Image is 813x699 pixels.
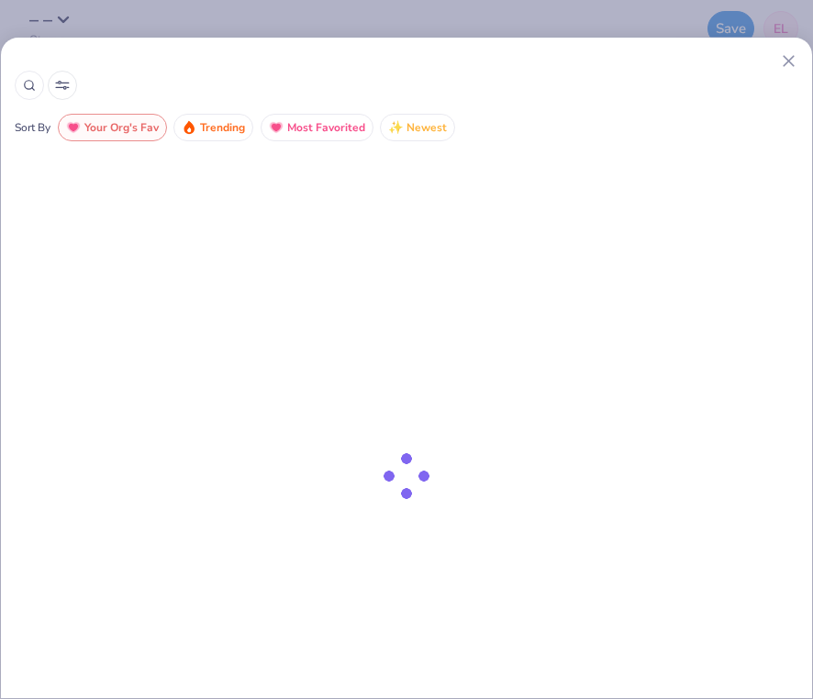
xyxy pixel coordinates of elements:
[58,114,167,141] button: Your Org's Fav
[48,71,77,100] button: Sort Popup Button
[200,117,245,139] span: Trending
[380,114,455,141] button: Newest
[261,114,373,141] button: Most Favorited
[406,117,447,139] span: Newest
[182,120,196,135] img: trending.gif
[66,120,81,135] img: most_fav.gif
[84,117,159,139] span: Your Org's Fav
[15,119,50,136] div: Sort By
[287,117,365,139] span: Most Favorited
[388,120,403,135] img: newest.gif
[173,114,253,141] button: Trending
[269,120,284,135] img: most_fav.gif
